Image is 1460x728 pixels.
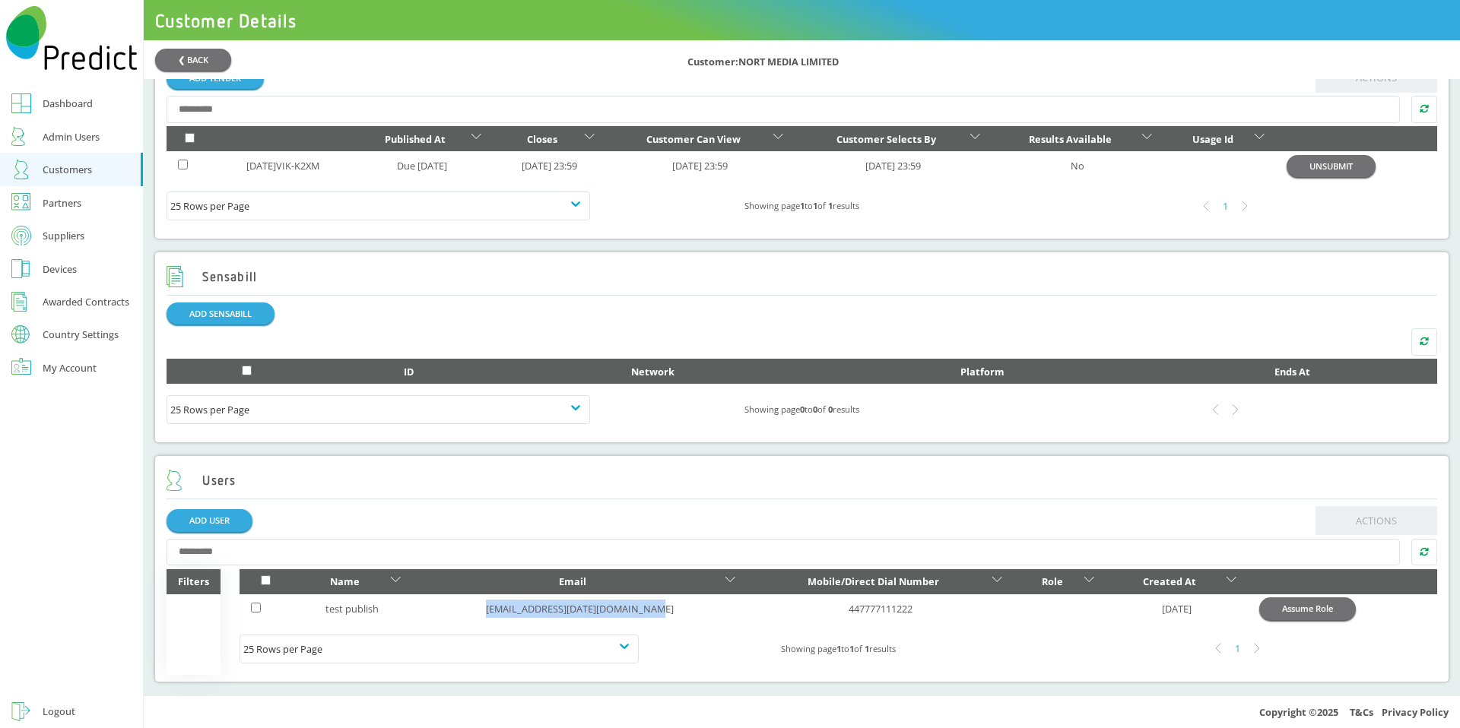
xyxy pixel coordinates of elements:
div: Created At [1116,572,1222,590]
a: [DATE] 23:59 [865,159,921,173]
a: Due [DATE] [397,159,447,173]
div: 25 Rows per Page [170,197,586,215]
h2: Sensabill [167,266,258,288]
div: Customer Can View [617,130,770,148]
div: Awarded Contracts [43,293,129,311]
div: Network [501,362,805,381]
a: No [1071,159,1084,173]
a: 447777111222 [849,602,912,616]
div: Filters [167,569,221,594]
b: 0 [828,404,833,415]
img: Predict Mobile [6,6,138,70]
div: Customer Selects By [806,130,966,148]
div: Customers [43,160,92,179]
div: Devices [43,260,77,278]
a: test publish [325,602,379,616]
div: Usage Id [1175,130,1250,148]
button: ❮ BACK [155,49,231,71]
div: Role [1025,572,1081,590]
b: 1 [836,643,841,654]
b: 1 [800,200,805,211]
b: 1 [849,643,854,654]
a: [DATE]VIK-K2XM [246,159,319,173]
a: [DATE] 23:59 [672,159,728,173]
div: 25 Rows per Page [243,640,635,658]
button: Assume Role [1259,597,1356,619]
div: ID [339,362,478,381]
div: Suppliers [43,226,84,245]
b: 0 [800,404,805,415]
h2: Users [167,470,236,492]
b: 1 [813,200,817,211]
div: Showing page to of results [639,640,1038,658]
a: T&Cs [1350,705,1373,719]
b: 0 [813,404,817,415]
a: Privacy Policy [1382,705,1449,719]
div: 25 Rows per Page [170,400,586,419]
div: Partners [43,194,81,212]
a: [EMAIL_ADDRESS][DATE][DOMAIN_NAME] [486,602,674,616]
b: 1 [865,643,869,654]
div: Platform [828,362,1136,381]
div: Name [303,572,387,590]
div: Customer: NORT MEDIA LIMITED [687,48,1449,71]
div: Dashboard [43,94,93,112]
div: Mobile/Direct Dial Number [758,572,989,590]
button: UNSUBMIT [1287,155,1376,177]
div: Ends At [1159,362,1426,381]
a: [DATE] [1162,602,1192,616]
div: Showing page to of results [590,197,1014,215]
div: Results Available [1002,130,1138,148]
b: 1 [828,200,833,211]
div: Closes [504,130,581,148]
div: 1 [1216,197,1236,217]
a: [DATE] 23:59 [522,159,577,173]
div: 1 [1228,639,1248,659]
div: Country Settings [43,330,119,340]
div: Published At [363,130,468,148]
div: Showing page to of results [590,400,1014,419]
div: Admin Users [43,128,100,146]
button: ADD SENSABILL [167,302,275,324]
div: Email [424,572,722,590]
a: ADD USER [167,509,252,531]
div: Logout [43,702,75,720]
div: My Account [43,359,97,377]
